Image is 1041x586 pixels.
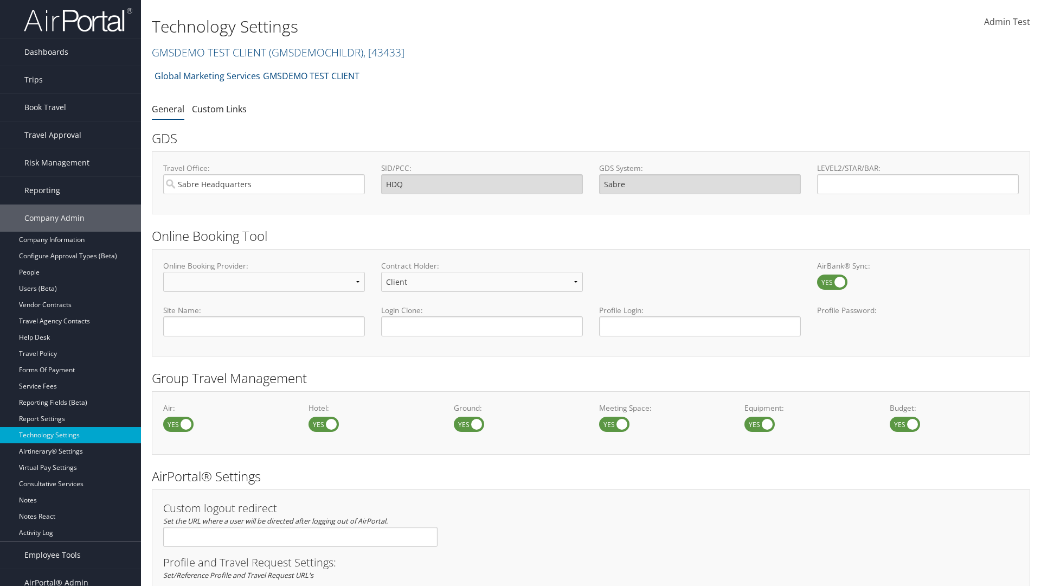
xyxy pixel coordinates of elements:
[152,369,1030,387] h2: Group Travel Management
[817,275,847,290] label: AirBank® Sync
[984,5,1030,39] a: Admin Test
[381,163,583,174] label: SID/PCC:
[152,15,737,38] h1: Technology Settings
[155,65,260,87] a: Global Marketing Services
[263,65,359,87] a: GMSDEMO TEST CLIENT
[24,542,81,569] span: Employee Tools
[152,467,1030,486] h2: AirPortal® Settings
[163,557,1019,568] h3: Profile and Travel Request Settings:
[163,516,388,526] em: Set the URL where a user will be directed after logging out of AirPortal.
[24,7,132,33] img: airportal-logo.png
[984,16,1030,28] span: Admin Test
[24,205,85,232] span: Company Admin
[152,227,1030,245] h2: Online Booking Tool
[269,45,363,60] span: ( GMSDEMOCHILDR )
[817,305,1019,336] label: Profile Password:
[152,103,184,115] a: General
[24,94,66,121] span: Book Travel
[163,163,365,174] label: Travel Office:
[309,403,438,413] label: Hotel:
[599,305,801,336] label: Profile Login:
[24,66,43,93] span: Trips
[163,403,292,413] label: Air:
[599,163,801,174] label: GDS System:
[454,403,583,413] label: Ground:
[24,39,68,66] span: Dashboards
[163,570,313,580] em: Set/Reference Profile and Travel Request URL's
[24,149,89,176] span: Risk Management
[152,129,1022,148] h2: GDS
[817,163,1019,174] label: LEVEL2/STAR/BAR:
[890,403,1019,413] label: Budget:
[744,403,873,413] label: Equipment:
[24,177,60,204] span: Reporting
[163,503,438,514] h3: Custom logout redirect
[24,122,81,149] span: Travel Approval
[163,305,365,316] label: Site Name:
[163,260,365,271] label: Online Booking Provider:
[599,403,728,413] label: Meeting Space:
[152,45,404,60] a: GMSDEMO TEST CLIENT
[192,103,247,115] a: Custom Links
[817,260,1019,271] label: AirBank® Sync:
[381,305,583,316] label: Login Clone:
[599,316,801,336] input: Profile Login:
[381,260,583,271] label: Contract Holder:
[363,45,404,60] span: , [ 43433 ]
